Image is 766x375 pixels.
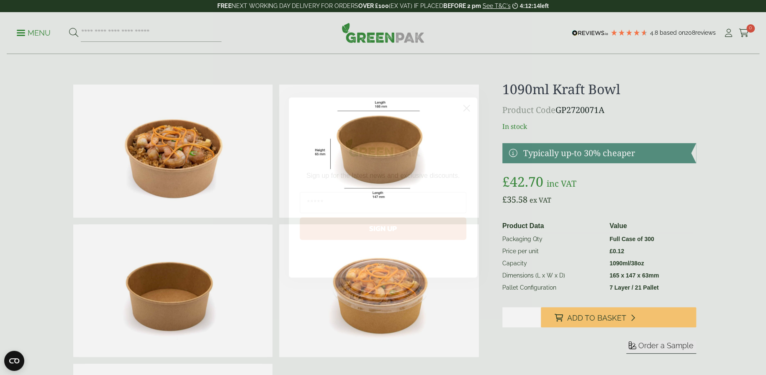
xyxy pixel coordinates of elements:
[4,351,24,371] button: Open CMP widget
[459,101,474,116] button: Close dialog
[300,217,466,240] button: SIGN UP
[306,172,460,179] span: Sign up for the latest news and exclusive discounts.
[300,192,466,213] input: Email
[300,135,466,163] img: greenpak_logo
